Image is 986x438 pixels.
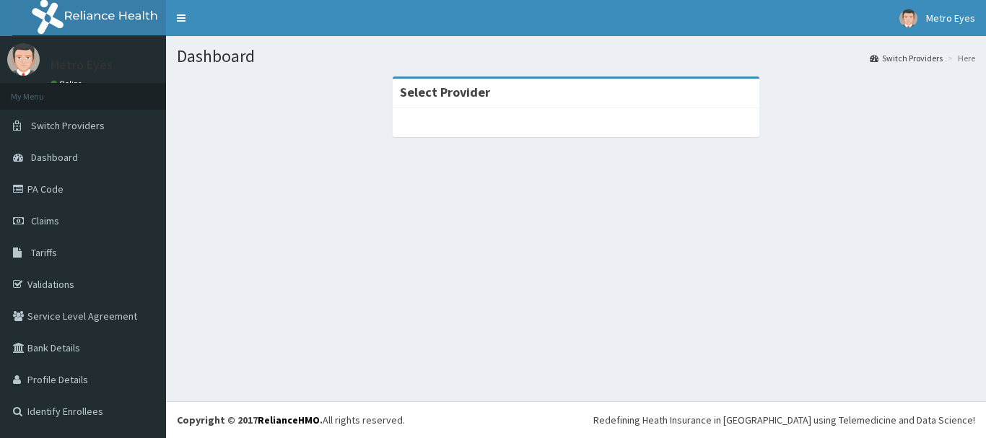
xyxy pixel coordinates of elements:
li: Here [944,52,975,64]
img: User Image [899,9,917,27]
h1: Dashboard [177,47,975,66]
a: Switch Providers [870,52,943,64]
p: Metro Eyes [51,58,113,71]
span: Claims [31,214,59,227]
span: Tariffs [31,246,57,259]
span: Switch Providers [31,119,105,132]
span: Dashboard [31,151,78,164]
a: RelianceHMO [258,413,320,426]
strong: Copyright © 2017 . [177,413,323,426]
footer: All rights reserved. [166,401,986,438]
div: Redefining Heath Insurance in [GEOGRAPHIC_DATA] using Telemedicine and Data Science! [593,413,975,427]
span: Metro Eyes [926,12,975,25]
img: User Image [7,43,40,76]
a: Online [51,79,85,89]
strong: Select Provider [400,84,490,100]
